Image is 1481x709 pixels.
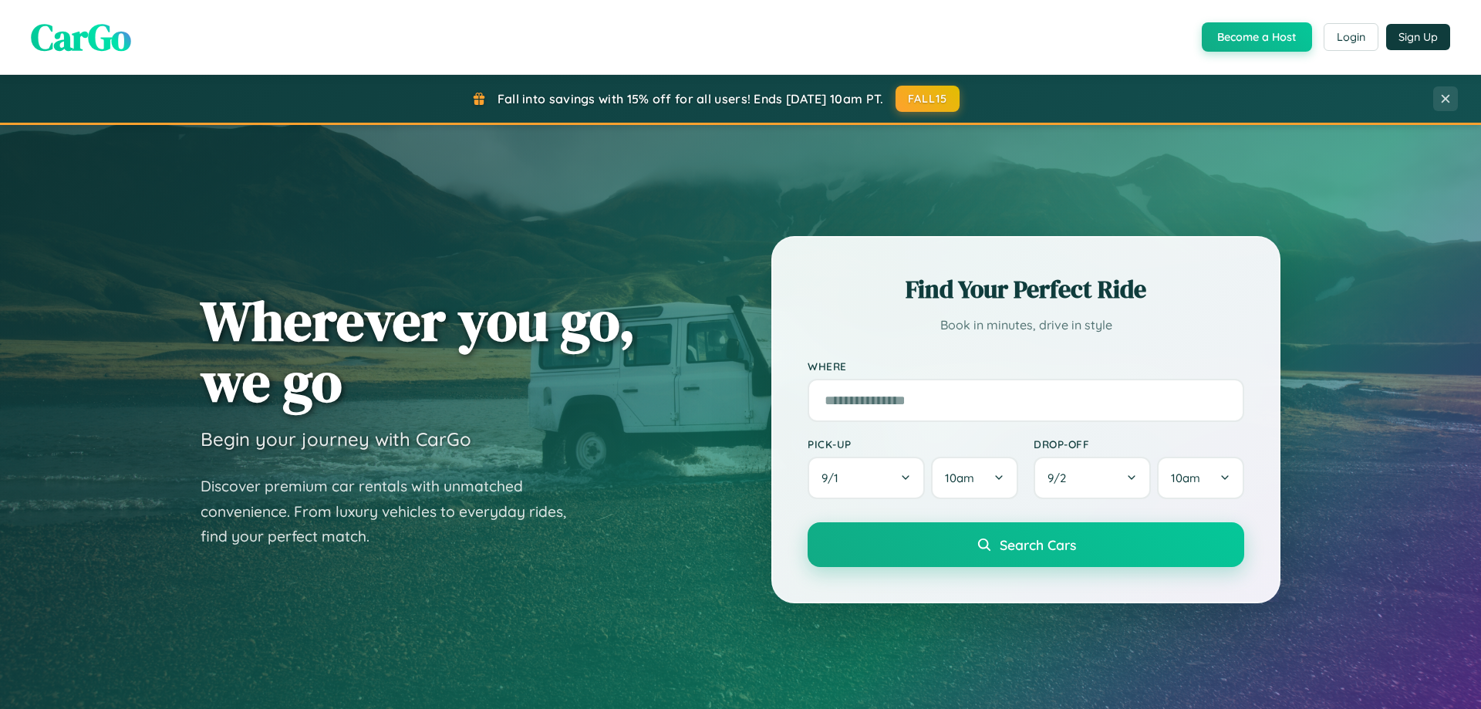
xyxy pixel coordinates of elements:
[31,12,131,62] span: CarGo
[808,437,1018,451] label: Pick-up
[1034,437,1244,451] label: Drop-off
[201,427,471,451] h3: Begin your journey with CarGo
[931,457,1018,499] button: 10am
[1047,471,1074,485] span: 9 / 2
[808,314,1244,336] p: Book in minutes, drive in style
[1171,471,1200,485] span: 10am
[1202,22,1312,52] button: Become a Host
[1034,457,1151,499] button: 9/2
[1000,536,1076,553] span: Search Cars
[1324,23,1378,51] button: Login
[808,272,1244,306] h2: Find Your Perfect Ride
[945,471,974,485] span: 10am
[1157,457,1244,499] button: 10am
[498,91,884,106] span: Fall into savings with 15% off for all users! Ends [DATE] 10am PT.
[821,471,846,485] span: 9 / 1
[201,474,586,549] p: Discover premium car rentals with unmatched convenience. From luxury vehicles to everyday rides, ...
[896,86,960,112] button: FALL15
[808,522,1244,567] button: Search Cars
[201,290,636,412] h1: Wherever you go, we go
[808,360,1244,373] label: Where
[1386,24,1450,50] button: Sign Up
[808,457,925,499] button: 9/1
